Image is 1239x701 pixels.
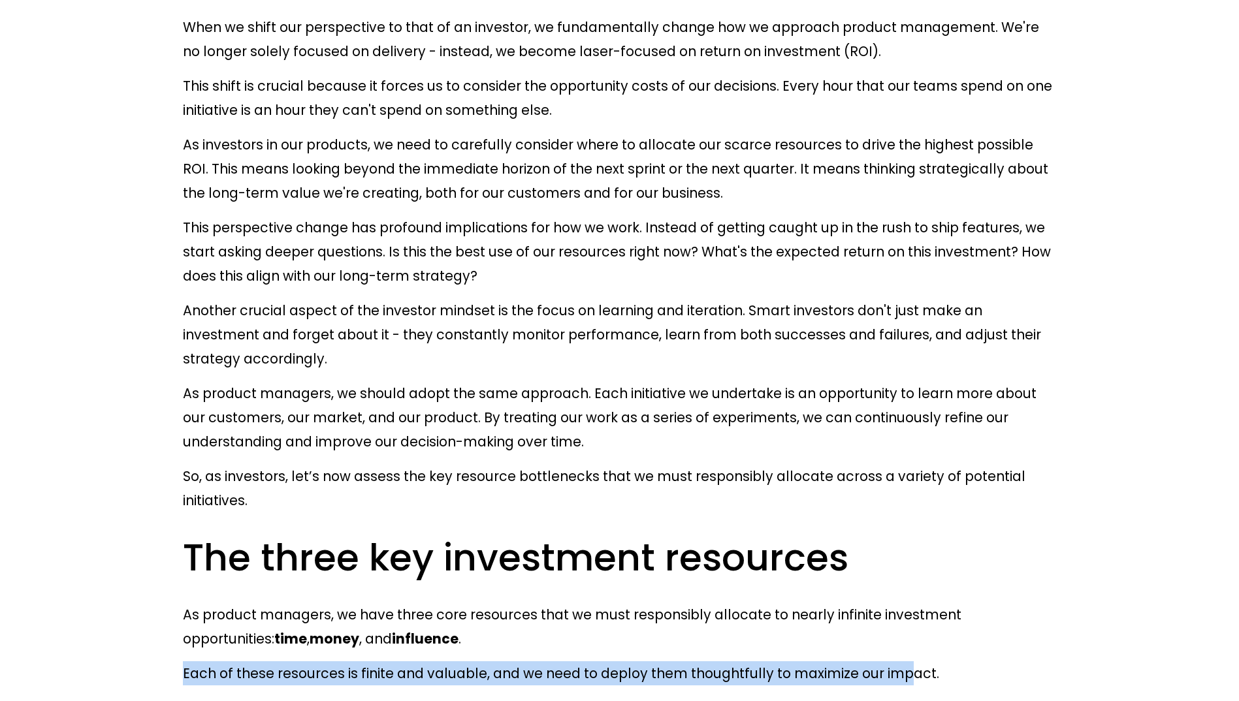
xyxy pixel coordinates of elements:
strong: money [310,629,359,648]
p: Another crucial aspect of the investor mindset is the focus on learning and iteration. Smart inve... [183,298,1056,371]
p: This perspective change has profound implications for how we work. Instead of getting caught up i... [183,215,1056,288]
p: As product managers, we should adopt the same approach. Each initiative we undertake is an opport... [183,381,1056,454]
strong: influence [392,629,459,648]
p: As investors in our products, we need to carefully consider where to allocate our scarce resource... [183,132,1056,205]
p: As product managers, we have three core resources that we must responsibly allocate to nearly inf... [183,602,1056,651]
h2: The three key investment resources [183,533,1056,582]
p: So, as investors, let’s now assess the key resource bottlenecks that we must responsibly allocate... [183,464,1056,512]
p: When we shift our perspective to that of an investor, we fundamentally change how we approach pro... [183,15,1056,63]
strong: time [274,629,307,648]
p: Each of these resources is finite and valuable, and we need to deploy them thoughtfully to maximi... [183,661,1056,685]
p: This shift is crucial because it forces us to consider the opportunity costs of our decisions. Ev... [183,74,1056,122]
